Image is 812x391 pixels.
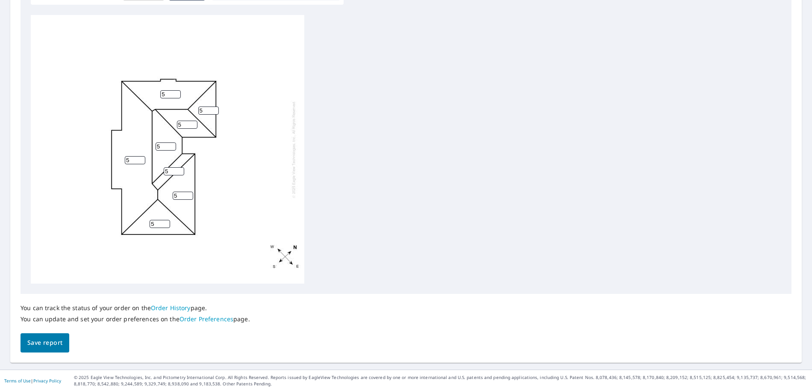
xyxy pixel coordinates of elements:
[4,378,31,384] a: Terms of Use
[21,333,69,352] button: Save report
[4,378,61,383] p: |
[27,338,62,348] span: Save report
[21,315,250,323] p: You can update and set your order preferences on the page.
[74,374,808,387] p: © 2025 Eagle View Technologies, Inc. and Pictometry International Corp. All Rights Reserved. Repo...
[179,315,233,323] a: Order Preferences
[21,304,250,312] p: You can track the status of your order on the page.
[151,304,191,312] a: Order History
[33,378,61,384] a: Privacy Policy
